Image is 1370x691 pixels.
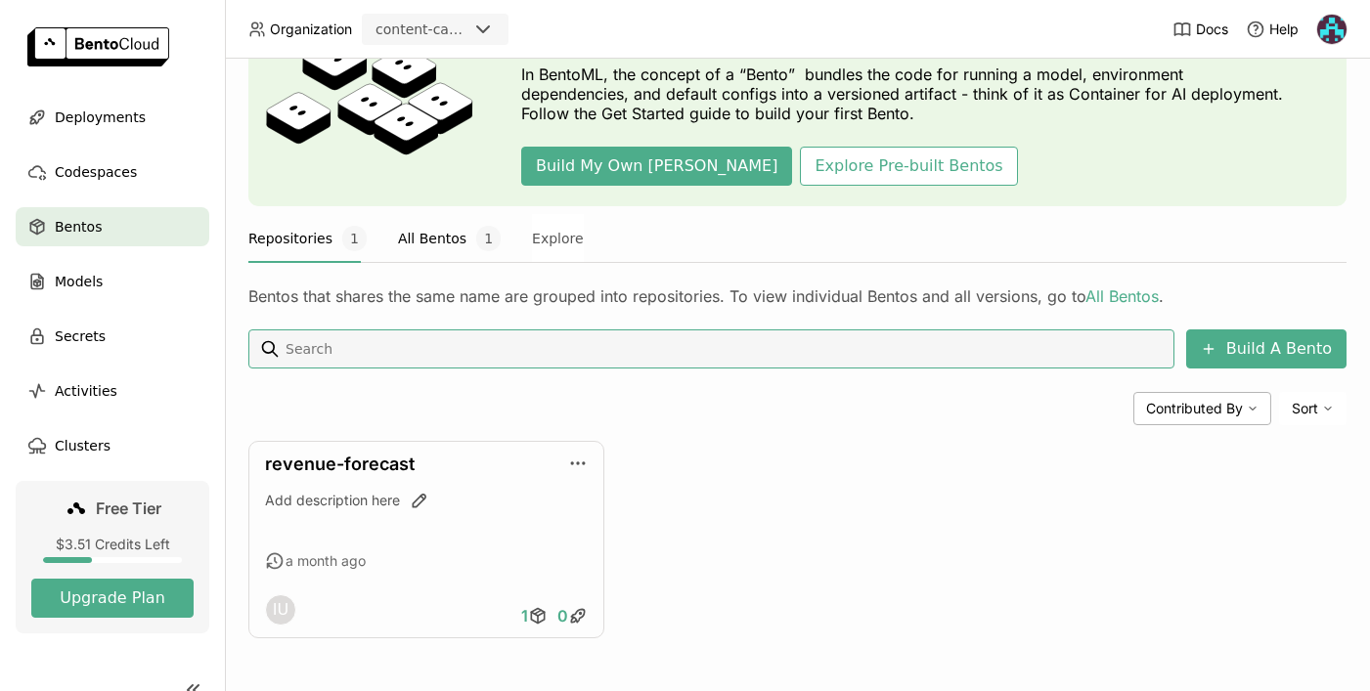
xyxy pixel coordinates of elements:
[16,371,209,410] a: Activities
[55,106,146,129] span: Deployments
[1146,400,1243,417] span: Contributed By
[476,226,501,251] span: 1
[16,207,209,246] a: Bentos
[55,215,102,238] span: Bentos
[270,21,352,38] span: Organization
[55,160,137,184] span: Codespaces
[1269,21,1299,38] span: Help
[1186,329,1347,368] button: Build A Bento
[31,579,194,618] button: Upgrade Plan
[552,596,593,635] a: 0
[55,434,110,457] span: Clusters
[1292,400,1318,417] span: Sort
[557,606,568,626] span: 0
[248,214,367,263] button: Repositories
[265,594,296,626] div: Internal User
[16,98,209,137] a: Deployments
[469,21,471,40] input: Selected content-capital.
[800,147,1017,186] button: Explore Pre-built Bentos
[532,214,584,263] button: Explore
[55,270,103,293] span: Models
[265,453,415,474] a: revenue-forecast
[342,226,367,251] span: 1
[16,481,209,633] a: Free Tier$3.51 Credits LeftUpgrade Plan
[521,147,792,186] button: Build My Own [PERSON_NAME]
[521,606,528,626] span: 1
[16,262,209,301] a: Models
[265,491,588,510] div: Add description here
[248,286,1347,306] div: Bentos that shares the same name are grouped into repositories. To view individual Bentos and all...
[266,595,295,625] div: IU
[376,20,467,39] div: content-capital
[55,324,106,348] span: Secrets
[55,379,117,403] span: Activities
[1085,286,1159,306] a: All Bentos
[31,536,194,553] div: $3.51 Credits Left
[284,333,1167,365] input: Search
[1172,20,1228,39] a: Docs
[398,214,501,263] button: All Bentos
[286,552,366,570] span: a month ago
[516,596,552,635] a: 1
[1317,15,1347,44] img: Sunil saini
[16,426,209,465] a: Clusters
[1196,21,1228,38] span: Docs
[27,27,169,66] img: logo
[521,65,1294,123] p: In BentoML, the concept of a “Bento” bundles the code for running a model, environment dependenci...
[96,498,161,518] span: Free Tier
[1133,392,1271,425] div: Contributed By
[16,152,209,192] a: Codespaces
[16,317,209,356] a: Secrets
[1246,20,1299,39] div: Help
[264,37,474,166] img: cover onboarding
[1279,392,1347,425] div: Sort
